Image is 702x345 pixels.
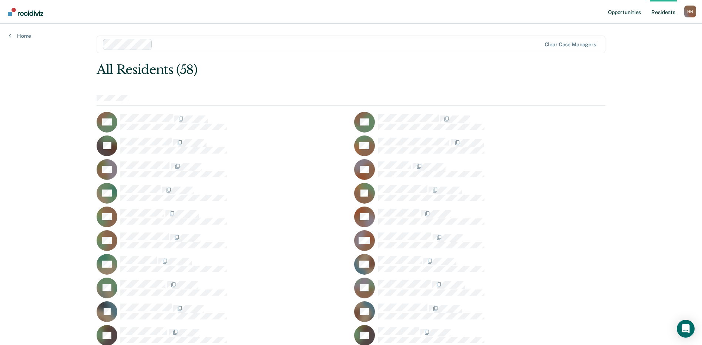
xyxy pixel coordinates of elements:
div: Clear case managers [545,41,596,48]
a: Home [9,33,31,39]
div: H N [684,6,696,17]
button: Profile dropdown button [684,6,696,17]
img: Recidiviz [8,8,43,16]
div: Open Intercom Messenger [677,320,695,338]
div: All Residents (58) [97,62,504,77]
